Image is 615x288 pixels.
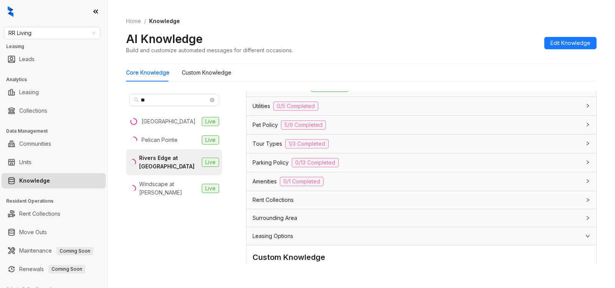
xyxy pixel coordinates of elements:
[246,191,596,209] div: Rent Collections
[202,117,219,126] span: Live
[2,136,106,151] li: Communities
[19,85,39,100] a: Leasing
[210,98,214,102] span: close-circle
[585,234,590,238] span: expanded
[281,120,326,130] span: 5/9 Completed
[585,141,590,146] span: collapsed
[253,158,289,167] span: Parking Policy
[273,102,318,111] span: 0/5 Completed
[585,179,590,183] span: collapsed
[280,177,324,186] span: 0/1 Completed
[6,198,107,205] h3: Resident Operations
[144,17,146,25] li: /
[246,97,596,115] div: Utilities0/5 Completed
[19,52,35,67] a: Leads
[2,225,106,240] li: Move Outs
[8,6,13,17] img: logo
[2,85,106,100] li: Leasing
[6,43,107,50] h3: Leasing
[2,261,106,277] li: Renewals
[253,251,590,263] div: Custom Knowledge
[246,227,596,245] div: Leasing Options
[585,160,590,165] span: collapsed
[149,18,180,24] span: Knowledge
[253,102,270,110] span: Utilities
[139,154,199,171] div: Rivers Edge at [GEOGRAPHIC_DATA]
[19,136,51,151] a: Communities
[126,46,293,54] div: Build and customize automated messages for different occasions.
[48,265,85,273] span: Coming Soon
[182,68,231,77] div: Custom Knowledge
[253,196,294,204] span: Rent Collections
[585,216,590,220] span: collapsed
[285,139,329,148] span: 1/3 Completed
[253,232,293,240] span: Leasing Options
[126,68,170,77] div: Core Knowledge
[141,136,178,144] div: Pelican Pointe
[2,52,106,67] li: Leads
[139,180,199,197] div: Windscape at [PERSON_NAME]
[246,116,596,134] div: Pet Policy5/9 Completed
[2,103,106,118] li: Collections
[292,158,339,167] span: 0/13 Completed
[202,184,219,193] span: Live
[253,214,297,222] span: Surrounding Area
[202,135,219,145] span: Live
[57,247,93,255] span: Coming Soon
[6,128,107,135] h3: Data Management
[19,173,50,188] a: Knowledge
[19,155,32,170] a: Units
[585,122,590,127] span: collapsed
[2,155,106,170] li: Units
[253,121,278,129] span: Pet Policy
[19,206,60,221] a: Rent Collections
[246,209,596,227] div: Surrounding Area
[6,76,107,83] h3: Analytics
[544,37,597,49] button: Edit Knowledge
[253,140,282,148] span: Tour Types
[141,117,196,126] div: [GEOGRAPHIC_DATA]
[125,17,143,25] a: Home
[585,198,590,202] span: collapsed
[246,135,596,153] div: Tour Types1/3 Completed
[2,243,106,258] li: Maintenance
[134,97,139,103] span: search
[2,173,106,188] li: Knowledge
[246,153,596,172] div: Parking Policy0/13 Completed
[550,39,590,47] span: Edit Knowledge
[8,27,96,39] span: RR Living
[246,172,596,191] div: Amenities0/1 Completed
[126,32,203,46] h2: AI Knowledge
[253,177,277,186] span: Amenities
[19,261,85,277] a: RenewalsComing Soon
[202,158,219,167] span: Live
[585,103,590,108] span: collapsed
[2,206,106,221] li: Rent Collections
[19,225,47,240] a: Move Outs
[19,103,47,118] a: Collections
